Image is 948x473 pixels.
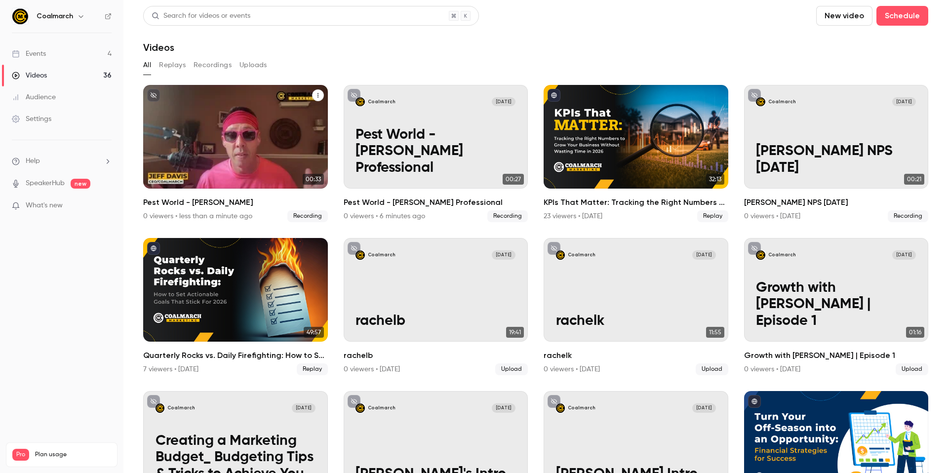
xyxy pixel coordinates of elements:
[303,174,324,185] span: 00:33
[744,85,929,222] a: Jeff NPS 9.24.25Coalmarch[DATE][PERSON_NAME] NPS [DATE]00:21[PERSON_NAME] NPS [DATE]0 viewers • [...
[568,405,595,411] p: Coalmarch
[368,252,395,258] p: Coalmarch
[143,57,151,73] button: All
[143,364,198,374] div: 7 viewers • [DATE]
[706,174,724,185] span: 32:13
[492,97,515,106] span: [DATE]
[892,250,916,259] span: [DATE]
[548,89,560,102] button: published
[692,250,716,259] span: [DATE]
[194,57,232,73] button: Recordings
[548,242,560,255] button: unpublished
[748,395,761,408] button: published
[696,363,728,375] span: Upload
[12,92,56,102] div: Audience
[348,242,360,255] button: unpublished
[503,174,524,185] span: 00:27
[143,350,328,361] h2: Quarterly Rocks vs. Daily Firefighting: How to Set Actionable Goals That Stick For 2026
[355,403,364,412] img: Mark's Intro
[744,85,929,222] li: Jeff NPS 9.24.25
[355,250,364,259] img: rachelb
[556,403,565,412] img: Alex Intro
[26,156,40,166] span: Help
[768,99,796,105] p: Coalmarch
[143,197,328,208] h2: Pest World - [PERSON_NAME]
[492,250,515,259] span: [DATE]
[159,57,186,73] button: Replays
[344,238,528,375] a: rachelbCoalmarch[DATE]rachelb19:41rachelb0 viewers • [DATE]Upload
[344,211,425,221] div: 0 viewers • 6 minutes ago
[748,242,761,255] button: unpublished
[355,97,364,106] img: Pest World - Jeff Professional
[147,395,160,408] button: unpublished
[744,364,800,374] div: 0 viewers • [DATE]
[344,350,528,361] h2: rachelb
[495,363,528,375] span: Upload
[692,403,716,412] span: [DATE]
[888,210,928,222] span: Recording
[556,250,565,259] img: rachelk
[12,49,46,59] div: Events
[297,363,328,375] span: Replay
[304,327,324,338] span: 49:57
[756,250,765,259] img: Growth with Jeff | Episode 1
[904,174,924,185] span: 00:21
[143,211,252,221] div: 0 viewers • less than a minute ago
[355,313,515,330] p: rachelb
[744,197,929,208] h2: [PERSON_NAME] NPS [DATE]
[568,252,595,258] p: Coalmarch
[12,449,29,461] span: Pro
[287,210,328,222] span: Recording
[544,85,728,222] a: 32:13KPIs That Matter: Tracking the Right Numbers to Grow Your Business Without Wasting Time in [...
[544,197,728,208] h2: KPIs That Matter: Tracking the Right Numbers to Grow Your Business Without Wasting Time in [DATE]
[143,85,328,222] li: Pest World - Jeff Fun
[344,197,528,208] h2: Pest World - [PERSON_NAME] Professional
[147,89,160,102] button: unpublished
[167,405,195,411] p: Coalmarch
[344,85,528,222] li: Pest World - Jeff Professional
[147,242,160,255] button: published
[12,71,47,80] div: Videos
[744,238,929,375] a: Growth with Jeff | Episode 1Coalmarch[DATE]Growth with [PERSON_NAME] | Episode 101:16Growth with ...
[12,114,51,124] div: Settings
[12,8,28,24] img: Coalmarch
[548,395,560,408] button: unpublished
[344,364,400,374] div: 0 viewers • [DATE]
[143,238,328,375] a: 49:57Quarterly Rocks vs. Daily Firefighting: How to Set Actionable Goals That Stick For 20267 vie...
[368,405,395,411] p: Coalmarch
[344,85,528,222] a: Pest World - Jeff Professional Coalmarch[DATE]Pest World - [PERSON_NAME] Professional00:27Pest Wo...
[348,89,360,102] button: unpublished
[768,252,796,258] p: Coalmarch
[892,97,916,106] span: [DATE]
[876,6,928,26] button: Schedule
[143,41,174,53] h1: Videos
[697,210,728,222] span: Replay
[744,350,929,361] h2: Growth with [PERSON_NAME] | Episode 1
[37,11,73,21] h6: Coalmarch
[756,97,765,106] img: Jeff NPS 9.24.25
[744,238,929,375] li: Growth with Jeff | Episode 1
[756,143,916,176] p: [PERSON_NAME] NPS [DATE]
[544,364,600,374] div: 0 viewers • [DATE]
[100,201,112,210] iframe: Noticeable Trigger
[344,238,528,375] li: rachelb
[544,238,728,375] li: rachelk
[544,211,602,221] div: 23 viewers • [DATE]
[292,403,316,412] span: [DATE]
[756,280,916,330] p: Growth with [PERSON_NAME] | Episode 1
[706,327,724,338] span: 11:55
[816,6,872,26] button: New video
[748,89,761,102] button: unpublished
[556,313,716,330] p: rachelk
[156,403,164,412] img: Creating a Marketing Budget_ Budgeting Tips & Tricks to Achieve Your Business Goals
[26,200,63,211] span: What's new
[744,211,800,221] div: 0 viewers • [DATE]
[487,210,528,222] span: Recording
[26,178,65,189] a: SpeakerHub
[152,11,250,21] div: Search for videos or events
[492,403,515,412] span: [DATE]
[143,238,328,375] li: Quarterly Rocks vs. Daily Firefighting: How to Set Actionable Goals That Stick For 2026
[355,127,515,177] p: Pest World - [PERSON_NAME] Professional
[544,350,728,361] h2: rachelk
[239,57,267,73] button: Uploads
